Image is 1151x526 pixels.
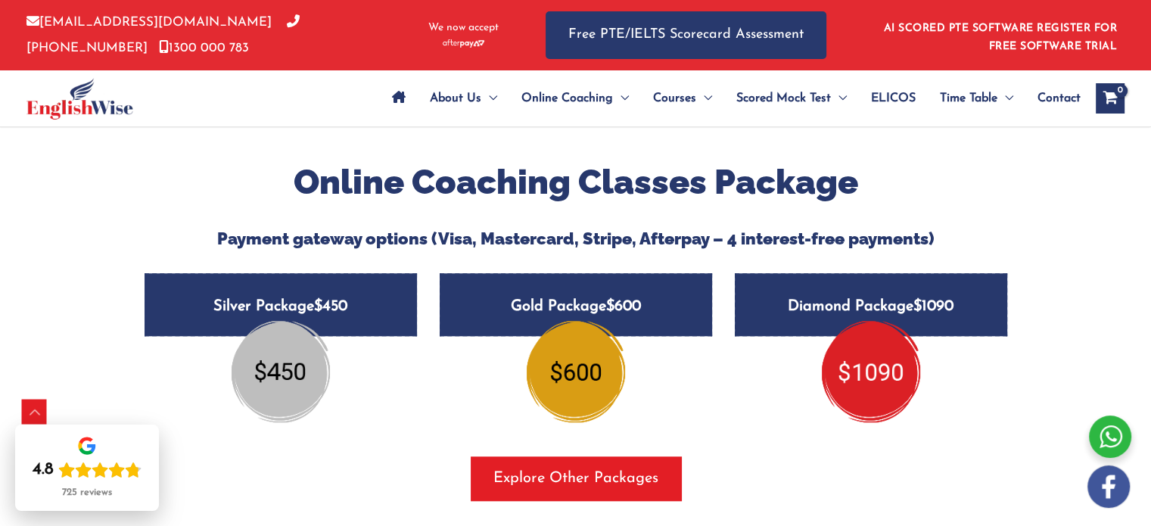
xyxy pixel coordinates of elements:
img: white-facebook.png [1087,465,1130,508]
a: Free PTE/IELTS Scorecard Assessment [546,11,826,59]
span: Menu Toggle [613,72,629,125]
a: Silver Package$450 [145,273,417,386]
span: Explore Other Packages [493,468,658,489]
a: Online CoachingMenu Toggle [509,72,641,125]
img: Afterpay-Logo [443,39,484,48]
h5: Gold Package [440,273,712,336]
div: 725 reviews [62,487,112,499]
span: $1090 [913,299,953,314]
span: Time Table [940,72,997,125]
span: Contact [1037,72,1081,125]
h5: Payment gateway options (Visa, Mastercard, Stripe, Afterpay – 4 interest-free payments) [133,229,1019,248]
div: Rating: 4.8 out of 5 [33,459,142,481]
a: Diamond Package$1090 [735,273,1007,386]
span: Online Coaching [521,72,613,125]
span: $600 [606,299,641,314]
a: Gold Package$600 [440,273,712,386]
aside: Header Widget 1 [875,11,1125,60]
span: Courses [653,72,696,125]
span: Menu Toggle [997,72,1013,125]
a: ELICOS [859,72,928,125]
img: cropped-ew-logo [26,78,133,120]
span: Menu Toggle [831,72,847,125]
span: About Us [430,72,481,125]
span: Scored Mock Test [736,72,831,125]
a: About UsMenu Toggle [418,72,509,125]
img: silver-package2.png [232,321,330,422]
div: 4.8 [33,459,54,481]
span: Menu Toggle [481,72,497,125]
a: Time TableMenu Toggle [928,72,1025,125]
span: ELICOS [871,72,916,125]
a: View Shopping Cart, empty [1096,83,1125,114]
img: diamond-pte-package.png [822,321,920,422]
a: AI SCORED PTE SOFTWARE REGISTER FOR FREE SOFTWARE TRIAL [884,23,1118,52]
button: Explore Other Packages [471,456,681,500]
h5: Silver Package [145,273,417,336]
a: [PHONE_NUMBER] [26,16,300,54]
span: Menu Toggle [696,72,712,125]
h5: Diamond Package [735,273,1007,336]
a: [EMAIL_ADDRESS][DOMAIN_NAME] [26,16,272,29]
a: 1300 000 783 [159,42,249,54]
img: gold.png [527,321,625,422]
nav: Site Navigation: Main Menu [380,72,1081,125]
a: CoursesMenu Toggle [641,72,724,125]
a: Contact [1025,72,1081,125]
a: Scored Mock TestMenu Toggle [724,72,859,125]
span: $450 [314,299,347,314]
span: We now accept [428,20,499,36]
h2: Online Coaching Classes Package [133,160,1019,205]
